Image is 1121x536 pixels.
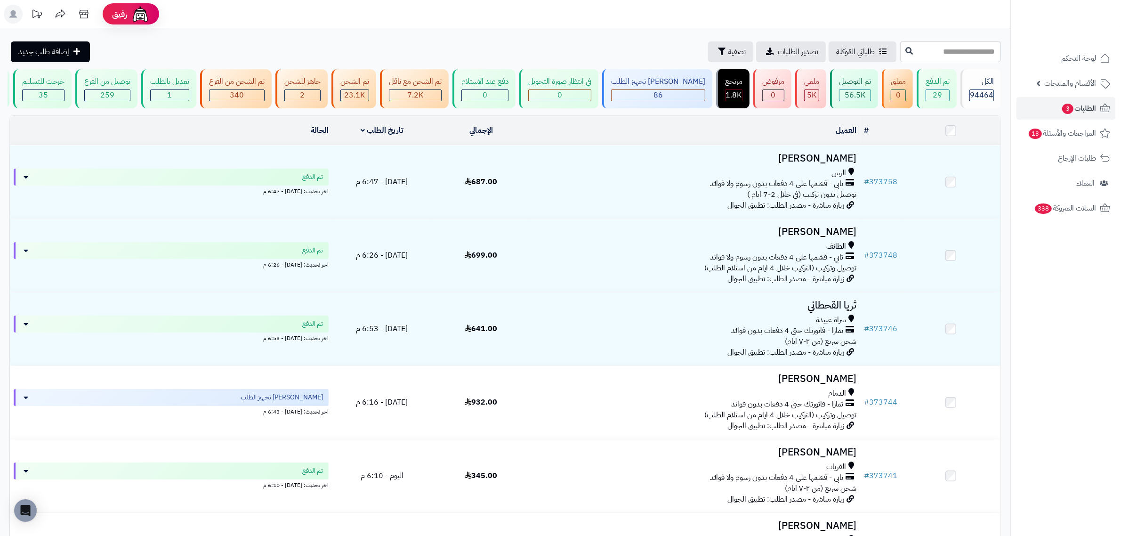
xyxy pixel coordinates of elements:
a: العميل [836,125,857,136]
span: 0 [771,89,776,101]
span: 5K [807,89,816,101]
span: 23.1K [345,89,365,101]
a: توصيل من الفرع 259 [73,69,139,108]
button: تصفية [708,41,753,62]
span: 0 [557,89,562,101]
span: # [864,470,870,481]
a: جاهز للشحن 2 [274,69,330,108]
div: اخر تحديث: [DATE] - 6:26 م [14,259,329,269]
a: السلات المتروكة338 [1016,197,1115,219]
span: السلات المتروكة [1034,202,1096,215]
div: اخر تحديث: [DATE] - 6:47 م [14,186,329,195]
span: زيارة مباشرة - مصدر الطلب: تطبيق الجوال [728,494,845,505]
div: ملغي [804,76,819,87]
a: طلبات الإرجاع [1016,147,1115,170]
a: تم الدفع 29 [915,69,959,108]
span: 56.5K [845,89,865,101]
h3: [PERSON_NAME] [534,153,857,164]
span: # [864,250,870,261]
div: 259 [85,90,130,101]
span: توصيل وتركيب (التركيب خلال 4 ايام من استلام الطلب) [705,409,857,421]
span: تم الدفع [302,172,323,182]
div: 35 [23,90,64,101]
a: ملغي 5K [793,69,828,108]
span: تم الدفع [302,466,323,476]
div: 7223 [389,90,441,101]
h3: ثريا القحطاني [534,300,857,311]
span: 3 [1062,103,1074,114]
a: مرفوض 0 [751,69,793,108]
img: ai-face.png [131,5,150,24]
a: #373746 [864,323,898,334]
span: الطلبات [1061,102,1096,115]
div: دفع عند الاستلام [461,76,508,87]
span: طلبات الإرجاع [1058,152,1096,165]
a: الكل94464 [959,69,1003,108]
span: 94464 [970,89,993,101]
span: 13 [1028,128,1042,139]
span: توصيل وتركيب (التركيب خلال 4 ايام من استلام الطلب) [705,262,857,274]
a: تصدير الطلبات [756,41,826,62]
span: تابي - قسّمها على 4 دفعات بدون رسوم ولا فوائد [710,252,844,263]
span: القريات [827,462,847,472]
div: 0 [763,90,784,101]
span: 699.00 [465,250,497,261]
span: [DATE] - 6:16 م [356,397,408,408]
span: 338 [1034,203,1053,214]
div: مرفوض [762,76,784,87]
a: الحالة [311,125,329,136]
div: 1 [151,90,189,101]
span: الطائف [827,241,847,252]
span: الرس [832,168,847,179]
span: # [864,176,870,187]
div: اخر تحديث: [DATE] - 6:10 م [14,479,329,489]
span: تمارا - فاتورتك حتى 4 دفعات بدون فوائد [732,325,844,336]
span: [DATE] - 6:53 م [356,323,408,334]
div: [PERSON_NAME] تجهيز الطلب [611,76,705,87]
a: دفع عند الاستلام 0 [451,69,517,108]
span: الدمام [829,388,847,399]
a: # [864,125,869,136]
a: المراجعات والأسئلة13 [1016,122,1115,145]
span: # [864,323,870,334]
span: تصفية [728,46,746,57]
span: 687.00 [465,176,497,187]
div: تم الدفع [926,76,950,87]
div: تم الشحن من الفرع [209,76,265,87]
span: زيارة مباشرة - مصدر الطلب: تطبيق الجوال [728,347,845,358]
span: 345.00 [465,470,497,481]
a: في انتظار صورة التحويل 0 [517,69,600,108]
a: تم الشحن 23.1K [330,69,378,108]
span: 29 [933,89,943,101]
span: الأقسام والمنتجات [1044,77,1096,90]
a: #373758 [864,176,898,187]
a: مرتجع 1.8K [714,69,751,108]
span: تابي - قسّمها على 4 دفعات بدون رسوم ولا فوائد [710,179,844,189]
div: 23144 [341,90,369,101]
a: تاريخ الطلب [361,125,403,136]
span: طلباتي المُوكلة [836,46,875,57]
span: 35 [39,89,48,101]
a: إضافة طلب جديد [11,41,90,62]
span: اليوم - 6:10 م [361,470,403,481]
span: 641.00 [465,323,497,334]
span: العملاء [1076,177,1095,190]
span: سراة عبيدة [816,315,847,325]
a: تحديثات المنصة [25,5,48,26]
span: [DATE] - 6:47 م [356,176,408,187]
div: تعديل بالطلب [150,76,189,87]
a: تعديل بالطلب 1 [139,69,198,108]
span: توصيل بدون تركيب (في خلال 2-7 ايام ) [748,189,857,200]
h3: [PERSON_NAME] [534,374,857,384]
a: خرجت للتسليم 35 [11,69,73,108]
a: #373744 [864,397,898,408]
a: معلق 0 [880,69,915,108]
div: 29 [926,90,949,101]
div: 86 [612,90,705,101]
a: الطلبات3 [1016,97,1115,120]
div: 56502 [839,90,871,101]
div: 0 [462,90,508,101]
a: العملاء [1016,172,1115,195]
span: 86 [653,89,663,101]
div: معلق [891,76,906,87]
